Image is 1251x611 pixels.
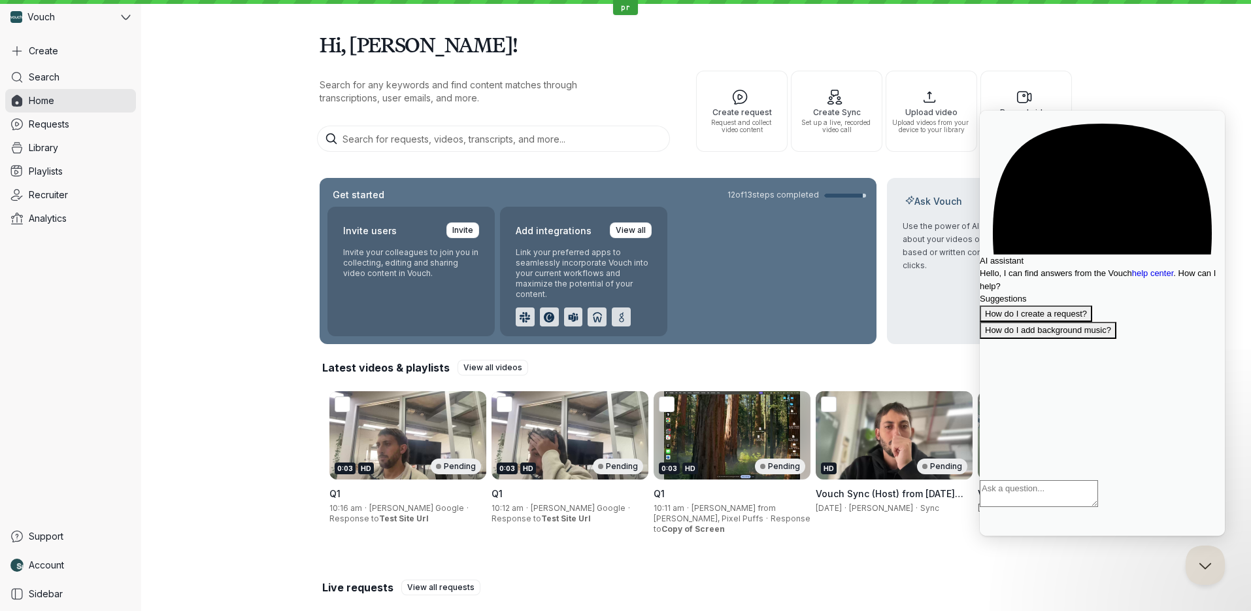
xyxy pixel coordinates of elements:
span: Create [29,44,58,58]
p: Link your preferred apps to seamlessly incorporate Vouch into your current workflows and maximize... [516,247,652,300]
span: Playlists [29,165,63,178]
a: View all requests [401,580,480,595]
p: Search for any keywords and find content matches through transcriptions, user emails, and more. [320,79,633,105]
span: Copy of Screen [661,524,725,534]
p: Invite your colleagues to join you in collecting, editing and sharing video content in Vouch. [343,247,479,279]
span: · [362,503,369,514]
div: Pending [917,459,967,474]
span: [DATE] [816,503,842,513]
span: Vouch Sync (Participant) from [DATE] 04:47 am [978,488,1122,512]
h2: Ask Vouch [903,195,965,208]
h3: Vouch Sync (Participant) from 8 August 2025 at 04:47 am [978,487,1135,500]
span: Response to [329,514,429,523]
div: Pending [755,459,805,474]
p: Use the power of AI to get insights about your videos or create new video-based or written conten... [903,220,1057,272]
span: Search [29,71,59,84]
button: Create [5,39,136,63]
span: View all videos [463,361,522,374]
span: Account [29,559,64,572]
button: Create requestRequest and collect video content [696,71,788,152]
a: Home [5,89,136,113]
span: View all [616,224,646,237]
div: 0:03 [659,463,680,474]
a: Invite [446,222,479,238]
img: Vouch avatar [10,11,22,23]
span: Sync [920,503,939,513]
h2: Live requests [322,580,393,595]
span: Invite [452,224,473,237]
a: Support [5,525,136,548]
h3: Vouch Sync (Host) from 8 August 2025 at 04:47 am [816,487,973,500]
span: Recruiter [29,188,68,201]
a: Search [5,65,136,89]
div: 0:03 [335,463,356,474]
span: · [684,503,692,514]
span: · [763,514,771,524]
span: Test Site Url [379,514,429,523]
button: Upload videoUpload videos from your device to your library [886,71,977,152]
span: · [913,503,920,514]
span: 10:11 am [654,503,684,513]
span: 12 of 13 steps completed [727,190,819,200]
h2: Get started [330,188,387,201]
iframe: Help Scout Beacon - Close [1186,546,1225,585]
div: Vouch [5,5,118,29]
button: Create SyncSet up a live, recorded video call [791,71,882,152]
div: Pending [431,459,481,474]
span: · [464,503,471,514]
span: [PERSON_NAME] Google [369,503,464,513]
button: Record videoCreate a new video or screen recording [980,71,1072,152]
span: · [625,503,633,514]
span: Home [29,94,54,107]
span: Record video [986,108,1066,116]
span: Sidebar [29,587,63,601]
span: Analytics [29,212,67,225]
iframe: Help Scout Beacon - Live Chat, Contact Form, and Knowledge Base [980,111,1225,536]
div: HD [358,463,374,474]
span: [PERSON_NAME] [849,503,913,513]
span: Test Site Url [541,514,591,523]
span: Response to [492,514,591,523]
span: [PERSON_NAME] Google [531,503,625,513]
h2: Latest videos & playlists [322,360,450,375]
input: Search for requests, videos, transcripts, and more... [317,126,670,152]
h1: Hi, [PERSON_NAME]! [320,26,1073,63]
a: Playlists [5,160,136,183]
a: Library [5,136,136,160]
h2: Add integrations [516,222,592,239]
span: Vouch Sync (Host) from [DATE] 04:47 am [816,488,963,512]
span: View all requests [407,581,475,594]
span: Library [29,141,58,154]
a: Recruiter [5,183,136,207]
a: Nathan Weinstock avatarAccount [5,553,136,577]
div: HD [821,463,837,474]
span: Q1 [329,488,341,499]
span: Vouch [27,10,55,24]
div: Pending [593,459,643,474]
span: Q1 [654,488,665,499]
a: 12of13steps completed [727,190,866,200]
span: [DATE] [978,503,1004,513]
a: View all videos [458,360,528,375]
a: Requests [5,113,136,136]
span: Request and collect video content [702,119,782,133]
div: HD [520,463,536,474]
img: Nathan Weinstock avatar [10,559,24,572]
a: Analytics [5,207,136,230]
span: Upload videos from your device to your library [892,119,971,133]
button: Vouch avatarVouch [5,5,136,29]
span: Response to [654,514,810,534]
span: 10:16 am [329,503,362,513]
span: Create Sync [797,108,876,116]
span: 10:12 am [492,503,524,513]
span: Set up a live, recorded video call [797,119,876,133]
h2: Invite users [343,222,397,239]
span: Requests [29,118,69,131]
span: · [524,503,531,514]
span: · [842,503,849,514]
span: Support [29,530,63,543]
span: Create request [702,108,782,116]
